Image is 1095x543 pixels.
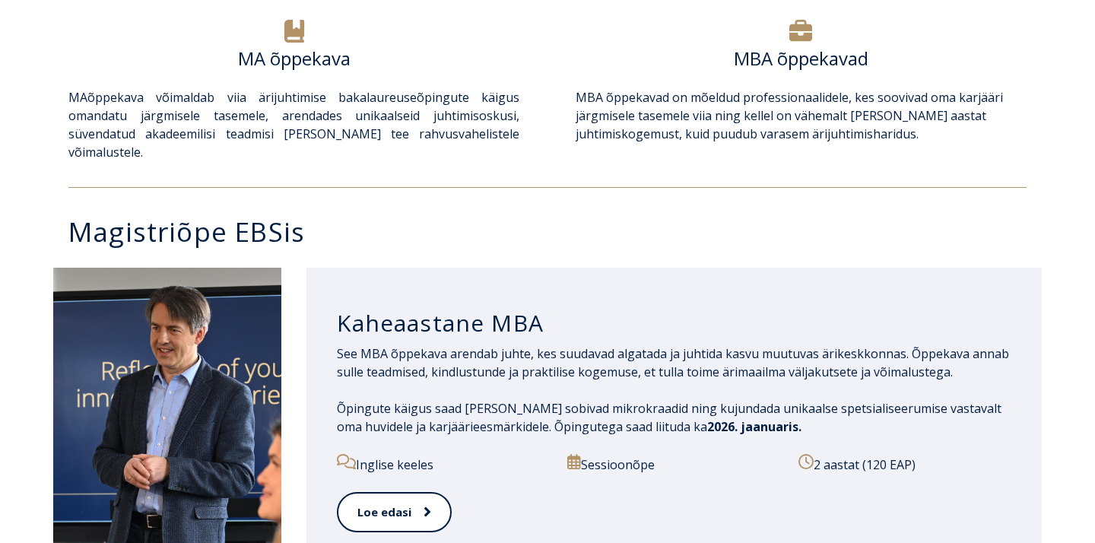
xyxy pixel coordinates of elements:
[337,399,1011,436] p: Õpingute käigus saad [PERSON_NAME] sobivad mikrokraadid ning kujundada unikaalse spetsialiseerumi...
[707,418,801,435] span: 2026. jaanuaris.
[68,218,1042,245] h3: Magistriõpe EBSis
[576,88,1027,143] p: õppekavad on mõeldud professionaalidele, kes soovivad oma karjääri järgmisele tasemele viia ning ...
[337,454,550,474] p: Inglise keeles
[68,89,87,106] a: MA
[337,309,1011,338] h3: Kaheaastane MBA
[68,89,519,160] span: õppekava võimaldab viia ärijuhtimise bakalaureuseõpingute käigus omandatu järgmisele tasemele, ar...
[337,345,1011,381] p: See MBA õppekava arendab juhte, kes suudavad algatada ja juhtida kasvu muutuvas ärikeskkonnas. Õp...
[567,454,780,474] p: Sessioonõpe
[576,47,1027,70] h6: MBA õppekavad
[337,492,452,532] a: Loe edasi
[576,89,603,106] a: MBA
[68,47,519,70] h6: MA õppekava
[798,454,1011,474] p: 2 aastat (120 EAP)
